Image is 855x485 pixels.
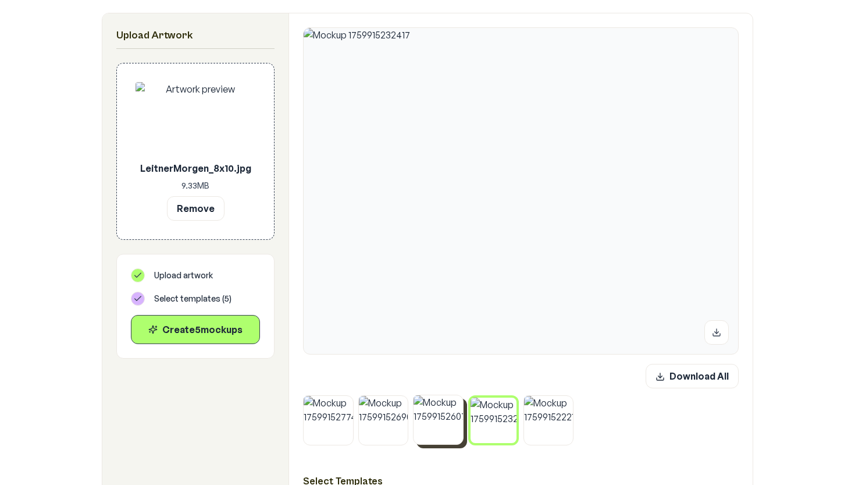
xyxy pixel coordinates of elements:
[704,320,729,345] button: Download mockup
[136,180,255,192] p: 9.33 MB
[359,396,408,445] img: Mockup 1759915269049
[136,161,255,175] p: LeitnerMorgen_8x10.jpg
[524,396,573,445] img: Mockup 1759915222178
[116,27,275,44] h2: Upload Artwork
[304,28,738,354] img: Mockup 1759915232417
[141,323,250,337] div: Create 5 mockup s
[646,364,739,388] button: Download All
[136,82,255,157] img: Artwork preview
[131,315,260,344] button: Create5mockups
[167,196,225,221] button: Remove
[154,293,231,305] span: Select templates ( 5 )
[154,270,213,281] span: Upload artwork
[471,398,516,444] img: Mockup 1759915232417
[414,395,463,445] img: Mockup 1759915260730
[304,396,353,445] img: Mockup 1759915277490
